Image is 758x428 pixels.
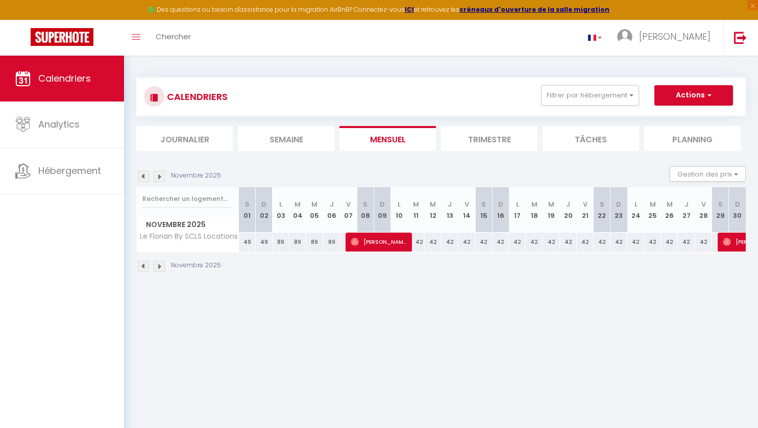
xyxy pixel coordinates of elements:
div: 42 [610,233,627,251]
abbr: V [701,199,706,209]
li: Journalier [136,126,233,151]
th: 16 [492,187,509,233]
abbr: V [583,199,588,209]
a: Chercher [148,20,199,56]
abbr: L [516,199,519,209]
abbr: J [566,199,570,209]
div: 89 [306,233,323,251]
p: Novembre 2025 [171,171,221,181]
th: 18 [526,187,543,233]
li: Mensuel [339,126,436,151]
p: Novembre 2025 [171,261,221,270]
th: 07 [340,187,357,233]
th: 22 [594,187,610,233]
abbr: S [718,199,723,209]
th: 01 [239,187,256,233]
div: 42 [594,233,610,251]
abbr: M [295,199,301,209]
button: Actions [654,85,733,106]
th: 03 [273,187,289,233]
abbr: M [548,199,554,209]
li: Tâches [543,126,639,151]
div: 89 [323,233,340,251]
th: 17 [509,187,526,233]
button: Gestion des prix [670,166,746,182]
th: 19 [543,187,559,233]
abbr: M [667,199,673,209]
th: 11 [408,187,425,233]
abbr: S [481,199,486,209]
th: 02 [256,187,273,233]
div: 42 [425,233,442,251]
div: 49 [239,233,256,251]
abbr: S [245,199,250,209]
div: 89 [289,233,306,251]
div: 42 [475,233,492,251]
th: 30 [729,187,746,233]
span: Hébergement [38,164,101,177]
a: ICI [405,5,414,14]
img: Super Booking [31,28,93,46]
span: [PERSON_NAME] [351,232,407,251]
th: 23 [610,187,627,233]
abbr: J [330,199,334,209]
abbr: D [261,199,266,209]
div: 42 [442,233,458,251]
span: Novembre 2025 [137,217,238,232]
abbr: J [448,199,452,209]
th: 10 [390,187,407,233]
abbr: D [380,199,385,209]
li: Planning [644,126,741,151]
span: Analytics [38,118,80,131]
th: 21 [577,187,594,233]
span: [PERSON_NAME] [639,30,711,43]
abbr: D [735,199,740,209]
div: 42 [526,233,543,251]
th: 20 [560,187,577,233]
div: 42 [695,233,712,251]
abbr: L [279,199,282,209]
img: ... [617,29,632,44]
div: 42 [577,233,594,251]
th: 26 [661,187,678,233]
th: 15 [475,187,492,233]
abbr: D [616,199,621,209]
img: logout [734,31,747,44]
h3: CALENDRIERS [164,85,228,108]
button: Ouvrir le widget de chat LiveChat [8,4,39,35]
abbr: M [650,199,656,209]
abbr: M [413,199,419,209]
th: 24 [627,187,644,233]
div: 42 [492,233,509,251]
th: 28 [695,187,712,233]
abbr: M [531,199,537,209]
th: 04 [289,187,306,233]
div: 89 [273,233,289,251]
th: 27 [678,187,695,233]
a: ... [PERSON_NAME] [609,20,723,56]
th: 25 [644,187,661,233]
div: 42 [408,233,425,251]
abbr: D [498,199,503,209]
abbr: S [363,199,368,209]
th: 09 [374,187,390,233]
div: 42 [661,233,678,251]
abbr: J [684,199,689,209]
div: 42 [560,233,577,251]
abbr: V [346,199,351,209]
span: Chercher [156,31,191,42]
abbr: S [600,199,604,209]
a: créneaux d'ouverture de la salle migration [459,5,609,14]
th: 14 [458,187,475,233]
th: 29 [712,187,729,233]
div: 49 [256,233,273,251]
button: Filtrer par hébergement [541,85,639,106]
input: Rechercher un logement... [142,190,233,208]
div: 42 [678,233,695,251]
span: Calendriers [38,72,91,85]
abbr: L [398,199,401,209]
abbr: M [430,199,436,209]
div: 42 [644,233,661,251]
